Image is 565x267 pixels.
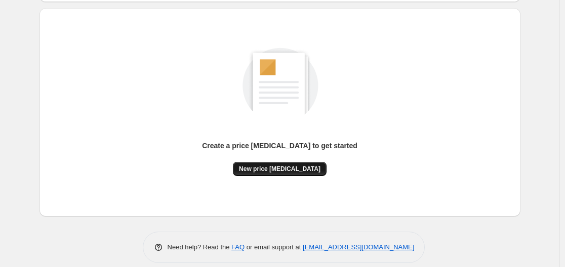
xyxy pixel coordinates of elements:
[168,243,232,251] span: Need help? Read the
[239,165,320,173] span: New price [MEDICAL_DATA]
[202,141,357,151] p: Create a price [MEDICAL_DATA] to get started
[231,243,245,251] a: FAQ
[245,243,303,251] span: or email support at
[303,243,414,251] a: [EMAIL_ADDRESS][DOMAIN_NAME]
[233,162,327,176] button: New price [MEDICAL_DATA]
